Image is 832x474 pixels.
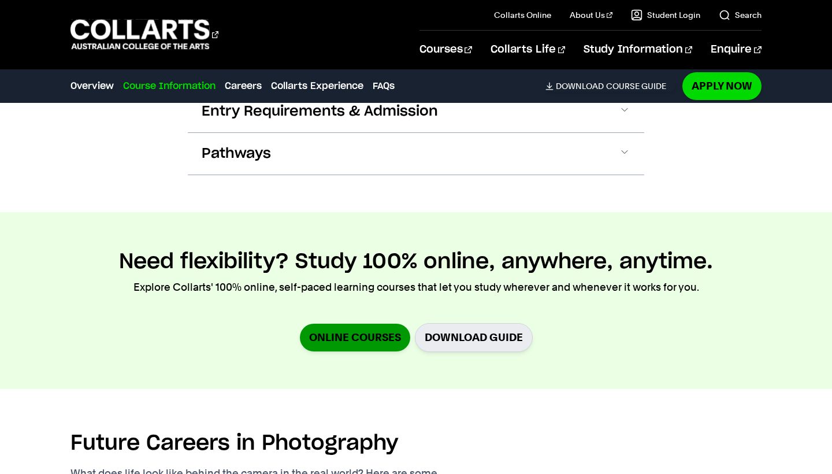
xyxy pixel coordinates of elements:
span: Pathways [202,145,271,163]
a: About Us [570,9,612,21]
h2: Future Careers in Photography [70,431,398,456]
a: Overview [70,79,114,93]
a: Search [719,9,762,21]
a: Collarts Online [494,9,551,21]
button: Pathways [188,133,644,175]
h2: Need flexibility? Study 100% online, anywhere, anytime. [119,249,713,275]
button: Entry Requirements & Admission [188,91,644,132]
a: Collarts Life [491,31,565,69]
a: Collarts Experience [271,79,363,93]
a: Careers [225,79,262,93]
a: Course Information [123,79,216,93]
a: Enquire [711,31,761,69]
a: Download Guide [415,323,533,351]
span: Entry Requirements & Admission [202,102,438,121]
a: Apply Now [682,72,762,99]
a: Courses [419,31,472,69]
a: Online Courses [300,324,410,351]
span: Download [556,81,604,91]
a: FAQs [373,79,395,93]
a: DownloadCourse Guide [545,81,675,91]
div: Go to homepage [70,18,218,51]
a: Student Login [631,9,700,21]
p: Explore Collarts' 100% online, self-paced learning courses that let you study wherever and whenev... [133,279,699,295]
a: Study Information [584,31,692,69]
